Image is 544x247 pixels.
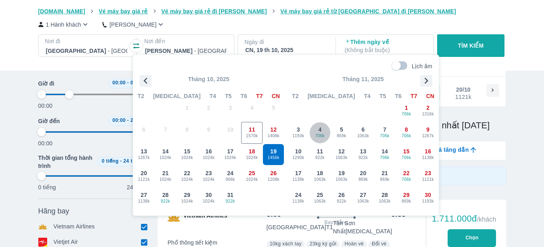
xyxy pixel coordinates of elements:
button: 1 Hành khách [38,20,90,29]
span: 1138k [288,176,309,183]
button: 21869k [374,165,396,187]
span: 18 [317,169,323,177]
span: 1138k [288,198,309,205]
span: 1063k [353,133,374,139]
button: 171024k [219,144,241,165]
span: - [120,158,122,164]
span: [MEDICAL_DATA] [153,92,201,100]
button: 24966k [219,165,241,187]
button: 271138k [133,187,155,209]
button: 111570k [241,122,263,144]
span: Hãng bay [38,206,69,216]
span: 19 [338,169,345,177]
span: Vé máy bay giá rẻ đi [PERSON_NAME] [161,8,267,15]
div: 1121k [455,94,471,100]
button: 31922k [219,187,241,209]
button: 14706k [374,144,396,165]
span: 24 tiếng [123,158,143,164]
span: 1138k [417,155,438,161]
span: 1024k [242,176,263,183]
span: 28 [381,191,388,199]
p: Vietjet Air [54,238,78,247]
span: 4 [318,126,321,134]
span: T2 [292,92,298,100]
span: 19 [270,147,277,155]
button: 31193k [288,122,309,144]
span: 1063k [331,176,352,183]
button: 28922k [155,187,177,209]
span: [DOMAIN_NAME] [38,8,85,15]
span: 706k [374,155,395,161]
span: 23 [206,169,212,177]
span: T5 [379,92,386,100]
span: 26 [270,169,277,177]
span: 12 [270,126,277,134]
span: 1063k [310,198,331,205]
span: 922k [331,198,352,205]
p: 0 tiếng [38,183,56,191]
button: 251024k [241,165,263,187]
span: 13 [141,147,147,155]
span: - [127,117,129,123]
span: 1024k [198,155,219,161]
span: T4 [210,92,216,100]
button: 281063k [374,187,396,209]
button: 141024k [155,144,177,165]
span: 17 [295,169,302,177]
p: Ngày đi [244,38,327,46]
span: T7 [256,92,263,100]
span: 25 [249,169,255,177]
span: 12 [338,147,345,155]
span: 922k [310,155,331,161]
button: 301024k [198,187,220,209]
span: 1316k [417,111,438,117]
button: 121408k [263,122,284,144]
span: 922k [353,155,374,161]
span: Hoàn vé [344,241,364,247]
span: 18 [249,147,255,155]
p: Nơi đến [144,37,227,45]
span: 21 [162,169,169,177]
p: 00:00 [38,139,53,147]
span: 30 [425,191,431,199]
button: 11922k [309,144,331,165]
button: 151024k [176,144,198,165]
span: 922k [155,198,176,205]
button: 221024k [176,165,198,187]
button: 171138k [288,165,309,187]
span: 00:00 [113,80,126,86]
button: 231121k [417,165,439,187]
button: 211024k [155,165,177,187]
span: /khách [477,216,496,223]
span: 25 [317,191,323,199]
span: 20 [360,169,367,177]
span: 706k [396,133,417,139]
span: 8 [405,126,408,134]
span: 7 [383,126,386,134]
span: 2 [426,104,429,112]
span: 24 [295,191,302,199]
span: T5 [225,92,231,100]
span: 30 [206,191,212,199]
span: 23 [425,169,431,177]
span: 869k [353,176,374,183]
button: 301193k [417,187,439,209]
span: Giờ đi [38,80,54,88]
button: 13922k [352,144,374,165]
span: 1121k [133,176,154,183]
button: TÌM KIẾM [437,34,504,57]
span: 17 [227,147,233,155]
span: 16 [206,147,212,155]
span: 1063k [374,198,395,205]
button: 101290k [288,144,309,165]
button: 8706k [396,122,417,144]
span: CN [426,92,434,100]
span: 3 [297,126,300,134]
span: 706k [396,111,417,117]
span: 29 [184,191,190,199]
p: Thêm ngày về [345,38,426,54]
p: Tháng 10, 2025 [133,75,284,83]
span: 22 [184,169,190,177]
span: 10 [295,147,302,155]
span: 29 [403,191,410,199]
